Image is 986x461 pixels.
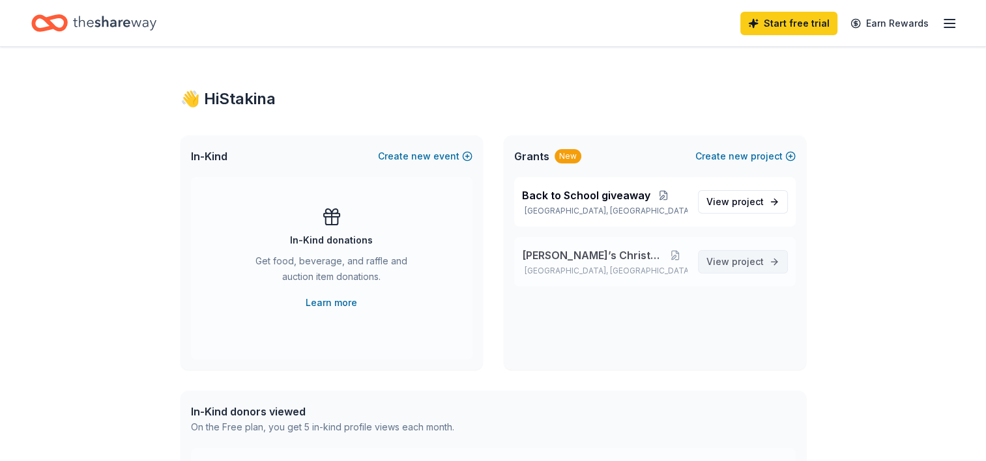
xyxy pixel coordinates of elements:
[243,253,420,290] div: Get food, beverage, and raffle and auction item donations.
[732,196,764,207] span: project
[306,295,357,311] a: Learn more
[290,232,373,248] div: In-Kind donations
[706,194,764,210] span: View
[522,206,688,216] p: [GEOGRAPHIC_DATA], [GEOGRAPHIC_DATA]
[729,148,748,164] span: new
[191,404,454,419] div: In-Kind donors viewed
[695,148,796,164] button: Createnewproject
[191,148,227,164] span: In-Kind
[378,148,472,164] button: Createnewevent
[191,419,454,435] div: On the Free plan, you get 5 in-kind profile views each month.
[181,89,806,109] div: 👋 Hi Stakina
[698,190,788,214] a: View project
[31,8,156,38] a: Home
[522,247,663,263] span: [PERSON_NAME]’s Christmas
[706,254,764,270] span: View
[740,12,837,35] a: Start free trial
[522,266,688,276] p: [GEOGRAPHIC_DATA], [GEOGRAPHIC_DATA]
[698,250,788,273] a: View project
[522,188,650,203] span: Back to School giveaway
[732,256,764,267] span: project
[411,148,431,164] span: new
[843,12,936,35] a: Earn Rewards
[555,149,581,163] div: New
[514,148,549,164] span: Grants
